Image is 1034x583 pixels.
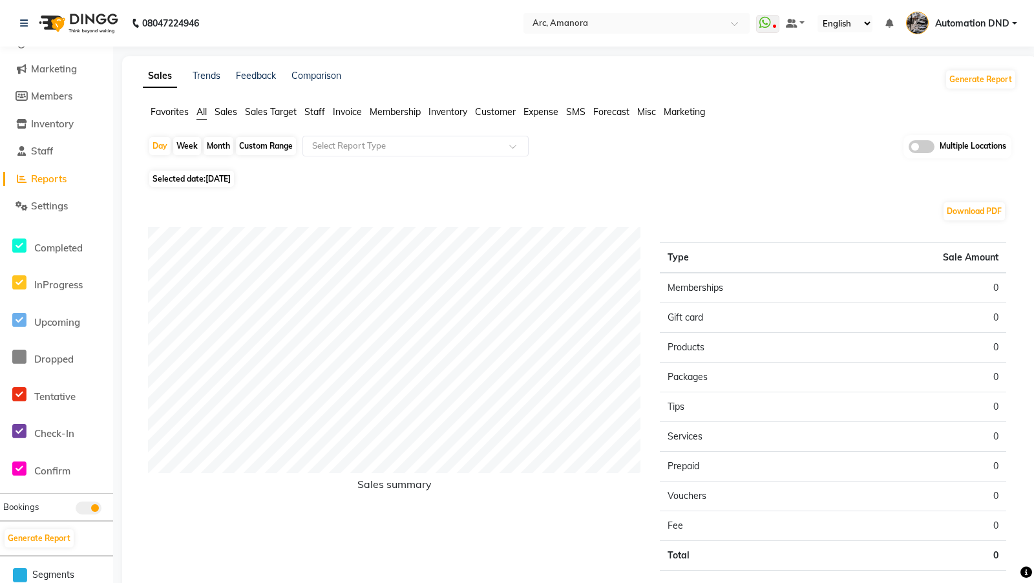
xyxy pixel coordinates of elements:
a: Sales [143,65,177,88]
td: Prepaid [660,451,833,481]
a: Marketing [3,62,110,77]
div: Custom Range [236,137,296,155]
td: 0 [833,273,1006,303]
span: Inventory [428,106,467,118]
td: 0 [833,481,1006,511]
span: Invoice [333,106,362,118]
span: InProgress [34,279,83,291]
a: Trends [193,70,220,81]
a: Inventory [3,117,110,132]
td: Gift card [660,302,833,332]
span: [DATE] [206,174,231,184]
span: Marketing [664,106,705,118]
span: Confirm [34,465,70,477]
a: Reports [3,172,110,187]
th: Type [660,242,833,273]
a: Members [3,89,110,104]
td: Tips [660,392,833,421]
td: Fee [660,511,833,540]
span: Automation DND [935,17,1009,30]
td: 0 [833,332,1006,362]
img: logo [33,5,121,41]
a: Feedback [236,70,276,81]
span: Multiple Locations [940,140,1006,153]
b: 08047224946 [142,5,199,41]
div: Month [204,137,233,155]
span: Bookings [3,502,39,512]
td: 0 [833,362,1006,392]
span: Selected date: [149,171,234,187]
td: Vouchers [660,481,833,511]
h6: Sales summary [148,478,640,496]
span: Expense [523,106,558,118]
td: 0 [833,421,1006,451]
span: Tentative [34,390,76,403]
button: Download PDF [944,202,1005,220]
th: Sale Amount [833,242,1006,273]
td: 0 [833,511,1006,540]
td: Packages [660,362,833,392]
span: Staff [304,106,325,118]
span: SMS [566,106,586,118]
div: Week [173,137,201,155]
td: Services [660,421,833,451]
button: Generate Report [5,529,74,547]
span: Reports [31,173,67,185]
span: Customer [475,106,516,118]
span: Staff [31,145,53,157]
td: 0 [833,540,1006,570]
span: Upcoming [34,316,80,328]
a: Comparison [291,70,341,81]
td: Memberships [660,273,833,303]
td: Total [660,540,833,570]
a: Settings [3,199,110,214]
span: Segments [32,568,74,582]
span: Misc [637,106,656,118]
span: All [196,106,207,118]
button: Generate Report [946,70,1015,89]
td: 0 [833,302,1006,332]
span: Dropped [34,353,74,365]
span: Inventory [31,118,74,130]
a: Staff [3,144,110,159]
span: Sales Target [245,106,297,118]
span: Members [31,90,72,102]
img: Automation DND [906,12,929,34]
span: Membership [370,106,421,118]
span: Sales [215,106,237,118]
span: Favorites [151,106,189,118]
td: 0 [833,392,1006,421]
td: Products [660,332,833,362]
span: Settings [31,200,68,212]
span: Completed [34,242,83,254]
span: Check-In [34,427,74,440]
span: Marketing [31,63,77,75]
div: Day [149,137,171,155]
span: Forecast [593,106,629,118]
td: 0 [833,451,1006,481]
